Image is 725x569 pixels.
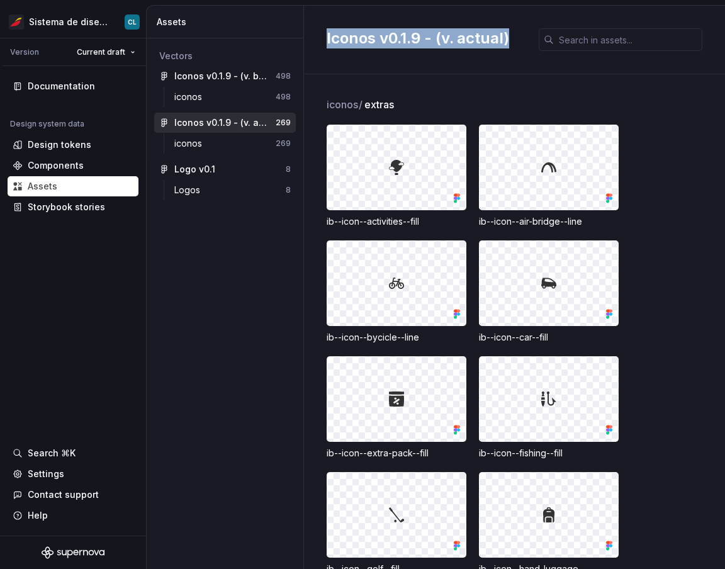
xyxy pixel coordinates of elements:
button: Current draft [71,43,141,61]
div: Design tokens [28,138,91,151]
span: iconos [327,97,363,112]
div: ib--icon--extra-pack--fill [327,447,466,459]
div: Assets [157,16,298,28]
div: CL [128,17,137,27]
div: Help [28,509,48,522]
div: Documentation [28,80,95,93]
div: Vectors [159,50,291,62]
div: iconos [174,137,207,150]
input: Search in assets... [554,28,702,51]
div: Contact support [28,488,99,501]
div: 8 [286,185,291,195]
a: iconos498 [169,87,296,107]
a: Design tokens [8,135,138,155]
div: iconos [174,91,207,103]
span: / [359,98,362,111]
a: Documentation [8,76,138,96]
a: Storybook stories [8,197,138,217]
a: Settings [8,464,138,484]
div: Sistema de diseño Iberia [29,16,110,28]
div: Assets [28,180,57,193]
h2: Iconos v0.1.9 - (v. actual) [327,28,509,48]
div: 269 [276,118,291,128]
svg: Supernova Logo [42,546,104,559]
span: extras [364,97,394,112]
div: Iconos v0.1.9 - (v. beta) [174,70,268,82]
button: Search ⌘K [8,443,138,463]
div: 498 [276,71,291,81]
button: Sistema de diseño IberiaCL [3,8,143,35]
button: Contact support [8,485,138,505]
a: iconos269 [169,133,296,154]
div: Logos [174,184,205,196]
div: ib--icon--fishing--fill [479,447,619,459]
div: 498 [276,92,291,102]
img: 55604660-494d-44a9-beb2-692398e9940a.png [9,14,24,30]
div: Components [28,159,84,172]
span: Current draft [77,47,125,57]
a: Iconos v0.1.9 - (v. beta)498 [154,66,296,86]
div: Version [10,47,39,57]
div: ib--icon--bycicle--line [327,331,466,344]
div: Logo v0.1 [174,163,215,176]
a: Assets [8,176,138,196]
div: Storybook stories [28,201,105,213]
div: ib--icon--car--fill [479,331,619,344]
div: ib--icon--air-bridge--line [479,215,619,228]
a: Logo v0.18 [154,159,296,179]
div: ib--icon--activities--fill [327,215,466,228]
div: 8 [286,164,291,174]
button: Help [8,505,138,526]
div: Iconos v0.1.9 - (v. actual) [174,116,268,129]
a: Logos8 [169,180,296,200]
div: Design system data [10,119,84,129]
div: Search ⌘K [28,447,76,459]
a: Components [8,155,138,176]
div: 269 [276,138,291,149]
div: Settings [28,468,64,480]
a: Iconos v0.1.9 - (v. actual)269 [154,113,296,133]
